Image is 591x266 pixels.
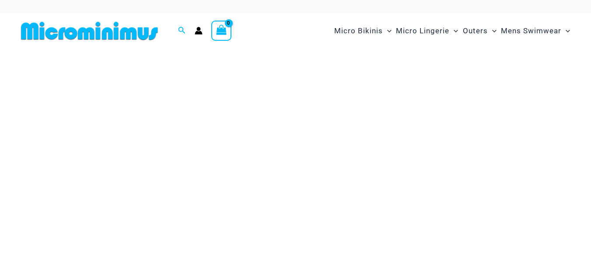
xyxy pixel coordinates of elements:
[195,27,203,35] a: Account icon link
[488,20,497,42] span: Menu Toggle
[394,18,460,44] a: Micro LingerieMenu ToggleMenu Toggle
[501,20,561,42] span: Mens Swimwear
[178,25,186,36] a: Search icon link
[383,20,392,42] span: Menu Toggle
[396,20,449,42] span: Micro Lingerie
[499,18,572,44] a: Mens SwimwearMenu ToggleMenu Toggle
[461,18,499,44] a: OutersMenu ToggleMenu Toggle
[211,21,231,41] a: View Shopping Cart, empty
[561,20,570,42] span: Menu Toggle
[17,21,161,41] img: MM SHOP LOGO FLAT
[463,20,488,42] span: Outers
[331,16,574,46] nav: Site Navigation
[332,18,394,44] a: Micro BikinisMenu ToggleMenu Toggle
[334,20,383,42] span: Micro Bikinis
[449,20,458,42] span: Menu Toggle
